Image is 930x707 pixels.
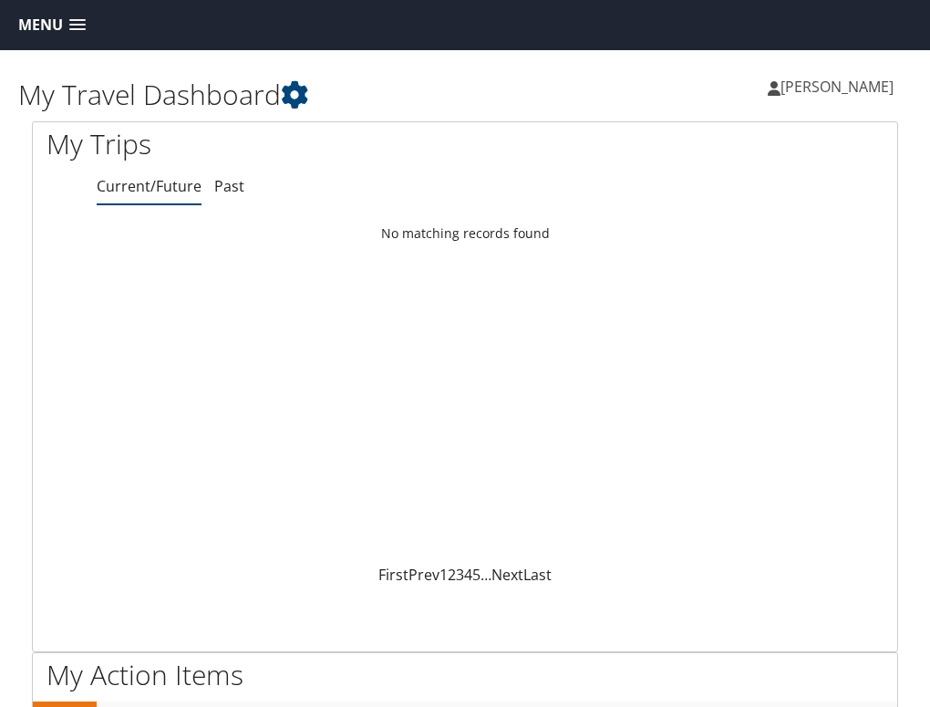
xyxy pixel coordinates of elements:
[33,656,897,694] h1: My Action Items
[780,77,894,97] span: [PERSON_NAME]
[46,125,451,163] h1: My Trips
[439,565,448,585] a: 1
[472,565,480,585] a: 5
[768,59,912,114] a: [PERSON_NAME]
[97,176,201,196] a: Current/Future
[18,76,465,114] h1: My Travel Dashboard
[491,565,523,585] a: Next
[408,565,439,585] a: Prev
[18,16,63,34] span: Menu
[9,10,95,40] a: Menu
[480,565,491,585] span: …
[464,565,472,585] a: 4
[33,217,897,250] td: No matching records found
[378,565,408,585] a: First
[214,176,244,196] a: Past
[523,565,552,585] a: Last
[448,565,456,585] a: 2
[456,565,464,585] a: 3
